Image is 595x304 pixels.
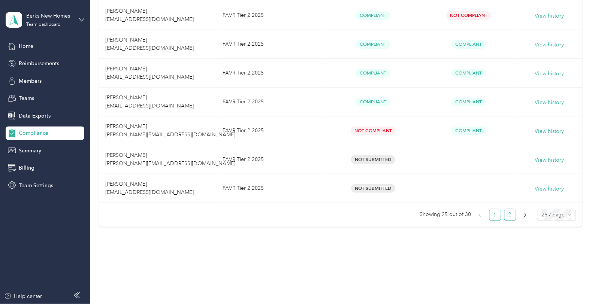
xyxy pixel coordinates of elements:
[505,209,516,221] a: 2
[19,164,34,172] span: Billing
[217,145,325,174] td: FAVR Tier 2 2025
[105,94,194,109] span: [PERSON_NAME] [EMAIL_ADDRESS][DOMAIN_NAME]
[19,94,34,102] span: Teams
[351,155,395,164] span: Not Submitted
[356,98,390,106] span: Compliant
[535,70,564,78] button: View history
[452,127,486,135] span: Compliant
[356,11,390,20] span: Compliant
[105,66,194,80] span: [PERSON_NAME] [EMAIL_ADDRESS][DOMAIN_NAME]
[519,209,531,221] button: right
[26,12,73,20] div: Berks New Homes
[535,98,564,107] button: View history
[452,69,486,77] span: Compliant
[19,60,59,67] span: Reimbursements
[474,209,486,221] li: Previous Page
[217,59,325,88] td: FAVR Tier 2 2025
[19,77,42,85] span: Members
[351,184,395,193] span: Not Submitted
[19,129,48,137] span: Compliance
[19,147,41,155] span: Summary
[490,209,501,221] a: 1
[478,213,483,218] span: left
[351,127,396,135] span: Not Compliant
[356,40,390,49] span: Compliant
[535,41,564,49] button: View history
[420,209,471,220] span: Showing 25 out of 30
[217,1,325,30] td: FAVR Tier 2 2025
[105,37,194,51] span: [PERSON_NAME] [EMAIL_ADDRESS][DOMAIN_NAME]
[523,213,528,218] span: right
[217,116,325,145] td: FAVR Tier 2 2025
[535,127,564,136] button: View history
[217,30,325,59] td: FAVR Tier 2 2025
[356,69,390,77] span: Compliant
[217,88,325,116] td: FAVR Tier 2 2025
[19,112,51,120] span: Data Exports
[105,181,194,195] span: [PERSON_NAME] [EMAIL_ADDRESS][DOMAIN_NAME]
[553,262,595,304] iframe: Everlance-gr Chat Button Frame
[105,123,235,138] span: [PERSON_NAME] [PERSON_NAME][EMAIL_ADDRESS][DOMAIN_NAME]
[19,182,53,189] span: Team Settings
[535,156,564,164] button: View history
[452,98,486,106] span: Compliant
[4,292,42,300] button: Help center
[452,40,486,49] span: Compliant
[474,209,486,221] button: left
[105,152,235,167] span: [PERSON_NAME] [PERSON_NAME][EMAIL_ADDRESS][DOMAIN_NAME]
[537,209,576,221] div: Page Size
[26,22,61,27] div: Team dashboard
[535,12,564,20] button: View history
[542,209,572,221] span: 25 / page
[19,42,33,50] span: Home
[217,174,325,203] td: FAVR Tier 2 2025
[535,185,564,193] button: View history
[519,209,531,221] li: Next Page
[446,11,492,20] span: Not Compliant
[105,8,194,22] span: [PERSON_NAME] [EMAIL_ADDRESS][DOMAIN_NAME]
